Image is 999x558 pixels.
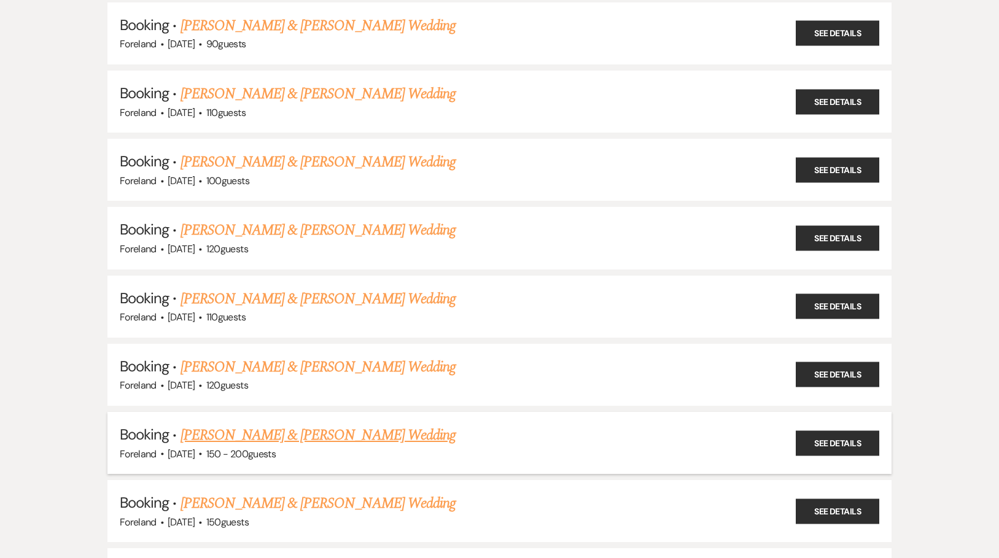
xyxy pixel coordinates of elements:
[206,379,248,392] span: 120 guests
[120,516,157,529] span: Foreland
[181,492,456,514] a: [PERSON_NAME] & [PERSON_NAME] Wedding
[181,151,456,173] a: [PERSON_NAME] & [PERSON_NAME] Wedding
[120,83,169,103] span: Booking
[181,219,456,241] a: [PERSON_NAME] & [PERSON_NAME] Wedding
[120,152,169,171] span: Booking
[206,106,246,119] span: 110 guests
[168,37,195,50] span: [DATE]
[206,37,246,50] span: 90 guests
[120,493,169,512] span: Booking
[206,174,249,187] span: 100 guests
[168,379,195,392] span: [DATE]
[181,356,456,378] a: [PERSON_NAME] & [PERSON_NAME] Wedding
[181,424,456,446] a: [PERSON_NAME] & [PERSON_NAME] Wedding
[120,15,169,34] span: Booking
[796,225,879,250] a: See Details
[120,220,169,239] span: Booking
[796,21,879,46] a: See Details
[120,106,157,119] span: Foreland
[120,242,157,255] span: Foreland
[206,448,276,460] span: 150 - 200 guests
[206,311,246,324] span: 110 guests
[168,516,195,529] span: [DATE]
[168,106,195,119] span: [DATE]
[120,37,157,50] span: Foreland
[206,516,249,529] span: 150 guests
[120,425,169,444] span: Booking
[120,448,157,460] span: Foreland
[181,288,456,310] a: [PERSON_NAME] & [PERSON_NAME] Wedding
[120,174,157,187] span: Foreland
[120,357,169,376] span: Booking
[796,498,879,524] a: See Details
[181,15,456,37] a: [PERSON_NAME] & [PERSON_NAME] Wedding
[168,311,195,324] span: [DATE]
[796,294,879,319] a: See Details
[120,311,157,324] span: Foreland
[796,89,879,114] a: See Details
[168,174,195,187] span: [DATE]
[796,362,879,387] a: See Details
[120,289,169,308] span: Booking
[168,242,195,255] span: [DATE]
[206,242,248,255] span: 120 guests
[796,157,879,182] a: See Details
[181,83,456,105] a: [PERSON_NAME] & [PERSON_NAME] Wedding
[796,430,879,455] a: See Details
[120,379,157,392] span: Foreland
[168,448,195,460] span: [DATE]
